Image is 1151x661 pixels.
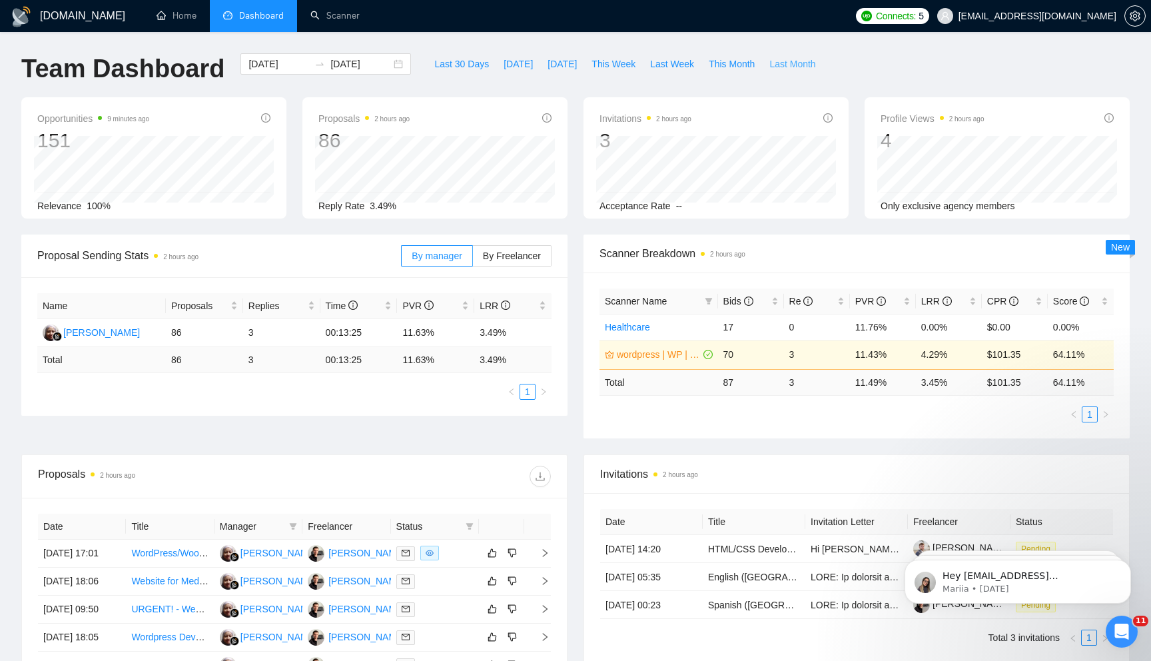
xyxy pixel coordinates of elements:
button: download [530,466,551,487]
span: filter [289,522,297,530]
td: 64.11 % [1048,369,1114,395]
th: Title [126,514,214,540]
span: dislike [508,548,517,558]
a: OS[PERSON_NAME] [308,547,405,558]
div: [PERSON_NAME] [328,546,405,560]
td: 3.49% [474,319,552,347]
a: Wordpress Developer With WooCommerce Experience [131,632,359,642]
div: [PERSON_NAME] [240,630,317,644]
td: 3 [243,319,320,347]
span: swap-right [314,59,325,69]
time: 2 hours ago [663,471,698,478]
li: 1 [1082,406,1098,422]
button: like [484,573,500,589]
button: setting [1124,5,1146,27]
span: right [530,604,550,614]
td: 64.11% [1048,340,1114,369]
span: info-circle [744,297,753,306]
a: 1 [520,384,535,399]
button: like [484,545,500,561]
span: mail [402,633,410,641]
td: [DATE] 09:50 [38,596,126,624]
a: English ([GEOGRAPHIC_DATA]) Voice Actors Needed for Fictional Character Recording [708,572,1073,582]
td: $101.35 [982,340,1048,369]
a: NM[PERSON_NAME] [220,547,317,558]
span: Acceptance Rate [599,201,671,211]
span: This Week [591,57,635,71]
img: NM [220,545,236,562]
li: Next Page [536,384,552,400]
li: Previous Page [1066,406,1082,422]
td: 11.43% [850,340,916,369]
span: right [1101,634,1109,642]
td: English (UK) Voice Actors Needed for Fictional Character Recording [703,563,805,591]
button: dislike [504,573,520,589]
a: 1 [1082,407,1097,422]
span: crown [605,350,614,359]
td: 11.63% [397,319,474,347]
span: Only exclusive agency members [881,201,1015,211]
div: [PERSON_NAME] [328,630,405,644]
td: [DATE] 05:35 [600,563,703,591]
button: Last Month [762,53,823,75]
th: Title [703,509,805,535]
span: right [1102,410,1110,418]
time: 2 hours ago [100,472,135,479]
td: 11.49 % [850,369,916,395]
td: Website for Medical SAAS on Framer [126,568,214,596]
button: left [1065,630,1081,646]
span: PVR [402,301,434,311]
span: mail [402,577,410,585]
td: 87 [718,369,784,395]
a: HTML/CSS Developer for AI Presentation Templates [708,544,925,554]
a: NM[PERSON_NAME] [220,603,317,614]
span: left [1069,634,1077,642]
span: download [530,471,550,482]
a: searchScanner [310,10,360,21]
img: NM [220,601,236,618]
td: 0 [784,314,850,340]
span: right [530,576,550,586]
button: Last 30 Days [427,53,496,75]
span: filter [702,291,715,311]
span: Replies [248,299,305,313]
span: Proposal Sending Stats [37,247,401,264]
th: Status [1010,509,1113,535]
a: Website for Medical SAAS on Framer [131,576,286,586]
span: mail [402,605,410,613]
span: Invitations [599,111,691,127]
div: [PERSON_NAME] [63,325,140,340]
span: 5 [919,9,924,23]
th: Proposals [166,293,243,319]
div: Proposals [38,466,294,487]
a: NM[PERSON_NAME] [220,631,317,642]
input: End date [330,57,391,71]
td: 3 [784,340,850,369]
span: info-circle [823,113,833,123]
a: WordPress/WooCommerce Developer Needed for Ecommerce Website Improvements [131,548,488,558]
span: dislike [508,632,517,642]
td: 17 [718,314,784,340]
button: left [504,384,520,400]
span: Bids [723,296,753,307]
th: Date [600,509,703,535]
td: Wordpress Developer With WooCommerce Experience [126,624,214,652]
span: info-circle [1080,297,1089,306]
button: right [1097,630,1113,646]
div: 86 [318,128,410,153]
iframe: Intercom notifications message [885,532,1151,625]
span: right [530,632,550,642]
th: Name [37,293,166,319]
span: right [530,548,550,558]
span: filter [705,297,713,305]
span: By manager [412,251,462,261]
img: gigradar-bm.png [53,332,62,341]
span: Re [789,296,813,307]
span: info-circle [877,297,886,306]
div: 151 [37,128,149,153]
th: Manager [214,514,302,540]
div: [PERSON_NAME] [240,574,317,588]
span: This Month [709,57,755,71]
